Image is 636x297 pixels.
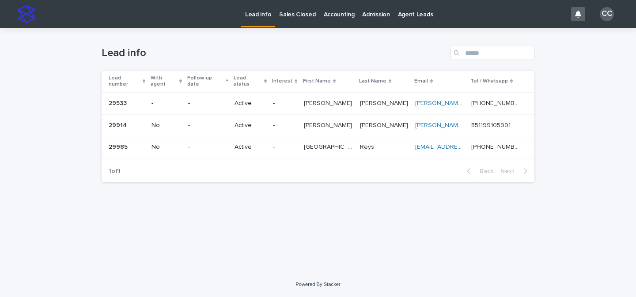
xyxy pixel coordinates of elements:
[415,144,515,150] a: [EMAIL_ADDRESS][DOMAIN_NAME]
[235,100,266,107] p: Active
[109,98,129,107] p: 29533
[415,122,563,128] a: [PERSON_NAME][EMAIL_ADDRESS][DOMAIN_NAME]
[188,100,227,107] p: -
[471,120,512,129] p: 551199105991
[497,167,534,175] button: Next
[470,76,508,86] p: Tel / Whatsapp
[151,73,177,90] p: With agent
[102,47,447,60] h1: Lead info
[471,98,522,107] p: [PHONE_NUMBER]
[188,122,227,129] p: -
[235,122,266,129] p: Active
[151,143,181,151] p: No
[272,76,292,86] p: Interest
[500,168,520,174] span: Next
[187,73,223,90] p: Follow-up date
[109,120,129,129] p: 29914
[474,168,493,174] span: Back
[273,100,296,107] p: -
[151,100,181,107] p: -
[102,114,534,136] tr: 2991429914 No-Active-[PERSON_NAME][PERSON_NAME] [PERSON_NAME][PERSON_NAME] [PERSON_NAME][EMAIL_AD...
[273,143,296,151] p: -
[102,161,128,182] p: 1 of 1
[273,122,296,129] p: -
[360,98,410,107] p: [PERSON_NAME]
[359,76,386,86] p: Last Name
[360,142,376,151] p: Reys
[188,143,227,151] p: -
[360,120,410,129] p: [PERSON_NAME]
[102,136,534,158] tr: 2998529985 No-Active-[GEOGRAPHIC_DATA][GEOGRAPHIC_DATA] ReysReys [EMAIL_ADDRESS][DOMAIN_NAME] [PH...
[109,142,129,151] p: 29985
[303,76,331,86] p: First Name
[109,73,140,90] p: Lead number
[304,98,354,107] p: [PERSON_NAME]
[450,46,534,60] input: Search
[304,142,355,151] p: [GEOGRAPHIC_DATA]
[460,167,497,175] button: Back
[102,92,534,114] tr: 2953329533 --Active-[PERSON_NAME][PERSON_NAME] [PERSON_NAME][PERSON_NAME] [PERSON_NAME][EMAIL_ADD...
[415,100,563,106] a: [PERSON_NAME][EMAIL_ADDRESS][DOMAIN_NAME]
[234,73,262,90] p: Lead status
[471,142,522,151] p: [PHONE_NUMBER]
[600,7,614,21] div: CC
[235,143,266,151] p: Active
[295,282,340,287] a: Powered By Stacker
[151,122,181,129] p: No
[414,76,428,86] p: Email
[304,120,354,129] p: [PERSON_NAME]
[18,5,35,23] img: stacker-logo-s-only.png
